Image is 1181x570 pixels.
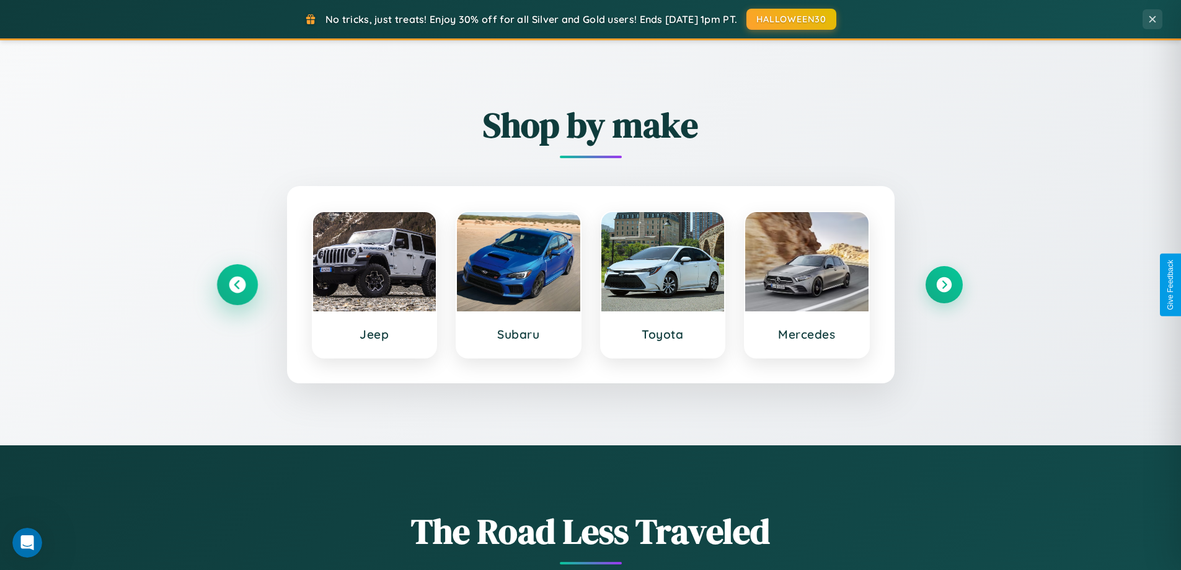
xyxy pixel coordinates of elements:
[325,327,424,342] h3: Jeep
[325,13,737,25] span: No tricks, just treats! Enjoy 30% off for all Silver and Gold users! Ends [DATE] 1pm PT.
[1166,260,1175,310] div: Give Feedback
[219,101,963,149] h2: Shop by make
[469,327,568,342] h3: Subaru
[219,507,963,555] h1: The Road Less Traveled
[758,327,856,342] h3: Mercedes
[12,528,42,558] iframe: Intercom live chat
[614,327,712,342] h3: Toyota
[746,9,836,30] button: HALLOWEEN30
